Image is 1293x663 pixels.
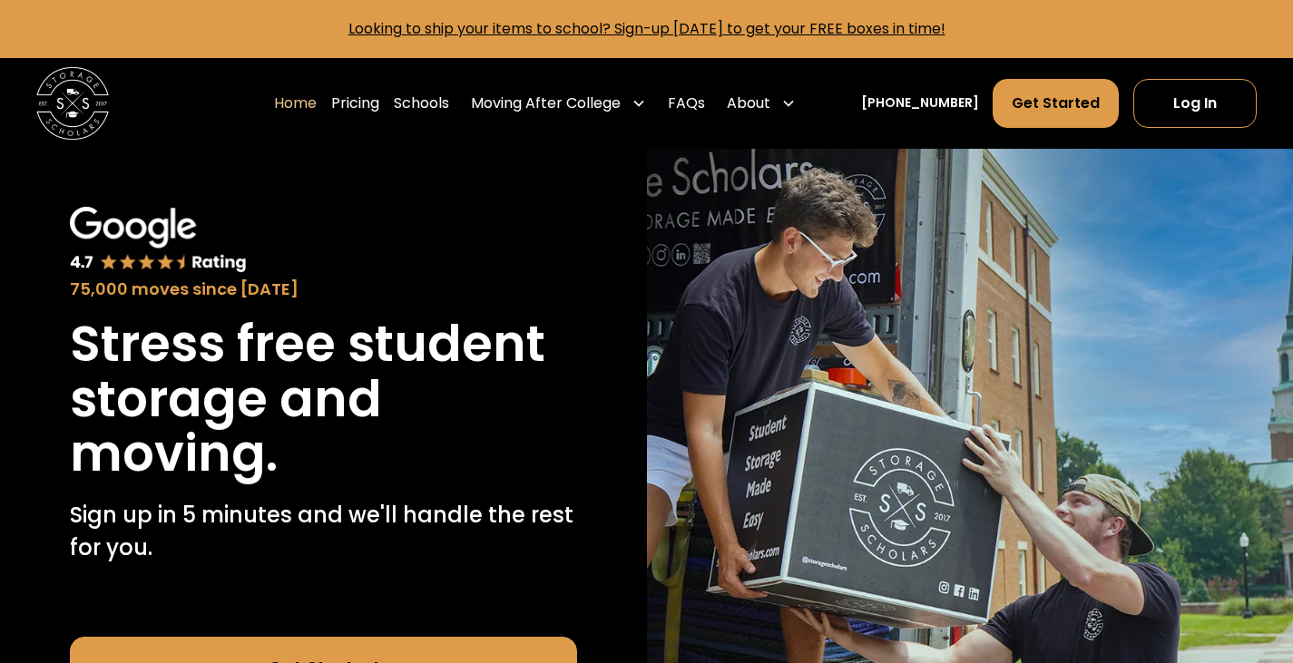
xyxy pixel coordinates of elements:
[720,78,803,129] div: About
[861,93,979,112] a: [PHONE_NUMBER]
[348,18,945,39] a: Looking to ship your items to school? Sign-up [DATE] to get your FREE boxes in time!
[727,93,770,114] div: About
[70,499,577,564] p: Sign up in 5 minutes and we'll handle the rest for you.
[394,78,449,129] a: Schools
[471,93,621,114] div: Moving After College
[464,78,653,129] div: Moving After College
[70,278,577,302] div: 75,000 moves since [DATE]
[668,78,705,129] a: FAQs
[993,79,1119,128] a: Get Started
[70,317,577,481] h1: Stress free student storage and moving.
[331,78,379,129] a: Pricing
[274,78,317,129] a: Home
[1133,79,1257,128] a: Log In
[36,67,109,140] img: Storage Scholars main logo
[36,67,109,140] a: home
[70,207,248,275] img: Google 4.7 star rating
